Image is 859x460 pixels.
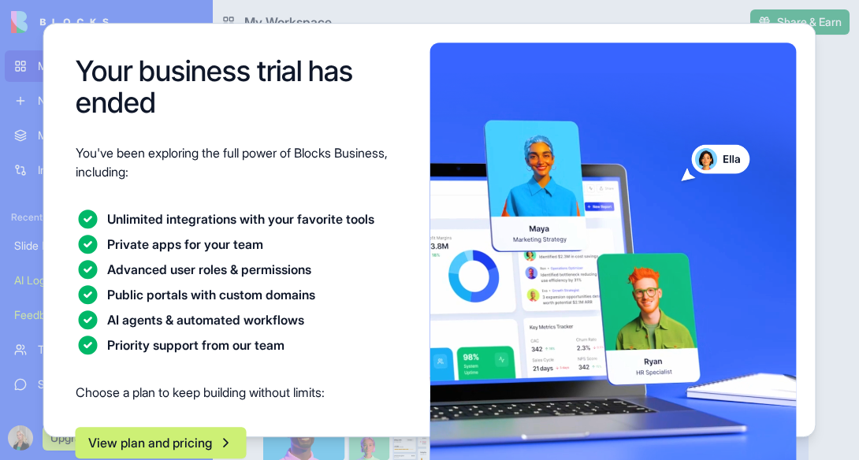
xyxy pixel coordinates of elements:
div: Private apps for your team [107,232,263,254]
a: View plan and pricing [76,435,247,451]
div: Public portals with custom domains [107,282,315,304]
h1: Your business trial has ended [76,55,411,118]
div: Advanced user roles & permissions [107,257,311,279]
p: You've been exploring the full power of Blocks Business, including: [76,143,411,181]
p: Choose a plan to keep building without limits: [76,383,411,402]
button: View plan and pricing [76,427,247,458]
div: AI agents & automated workflows [107,307,304,329]
div: Priority support from our team [107,332,284,354]
div: Unlimited integrations with your favorite tools [107,206,374,228]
